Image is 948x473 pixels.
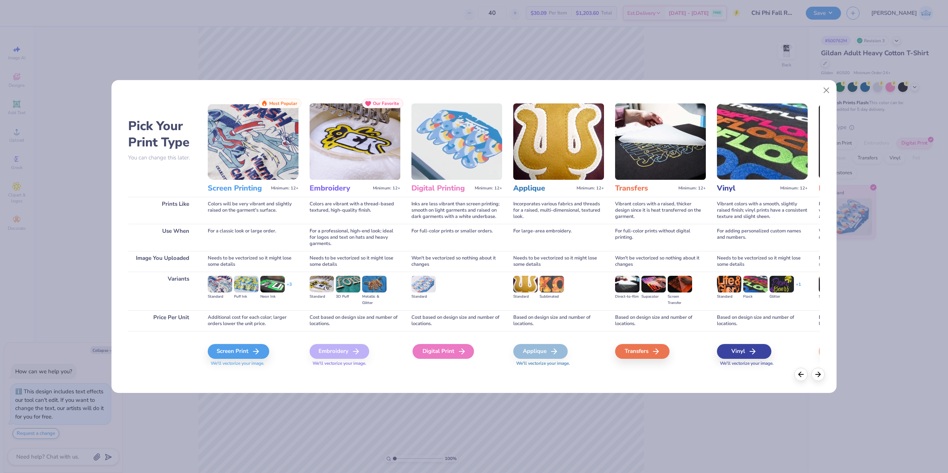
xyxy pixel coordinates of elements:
div: Variants [128,272,197,310]
div: Based on design size and number of locations. [819,310,909,331]
div: Digital Print [413,344,474,359]
div: Additional cost for each color; larger orders lower the unit price. [208,310,298,331]
div: Standard [513,294,538,300]
div: + 3 [287,281,292,294]
div: Neon Ink [260,294,285,300]
div: Use When [128,224,197,251]
img: Standard [208,276,232,292]
div: Needs to be vectorized so it might lose some details [819,251,909,272]
span: Our Favorite [373,101,399,106]
img: Neon Ink [260,276,285,292]
div: Transfers [615,344,670,359]
div: Standard [411,294,436,300]
img: Glitter [770,276,794,292]
div: Standard [310,294,334,300]
div: Foil [819,344,873,359]
div: Image You Uploaded [128,251,197,272]
img: Standard [513,276,538,292]
div: Based on design size and number of locations. [513,310,604,331]
img: Direct-to-film [615,276,640,292]
img: Foil [819,103,909,180]
div: Vibrant colors with a smooth, slightly raised finish; vinyl prints have a consistent texture and ... [717,197,808,224]
h3: Foil [819,183,879,193]
div: Standard [819,294,843,300]
img: Screen Transfer [668,276,692,292]
div: Needs to be vectorized so it might lose some details [513,251,604,272]
div: Prints Like [128,197,197,224]
div: For a classic look or large order. [208,224,298,251]
img: Puff Ink [234,276,258,292]
div: Embroidery [310,344,369,359]
img: Screen Printing [208,103,298,180]
div: Foil prints have a shiny, metallic finish with a smooth, slightly raised surface for a luxurious ... [819,197,909,224]
img: Standard [717,276,741,292]
div: Inks are less vibrant than screen printing; smooth on light garments and raised on dark garments ... [411,197,502,224]
div: Vinyl [717,344,771,359]
div: Price Per Unit [128,310,197,331]
div: Colors will be very vibrant and slightly raised on the garment's surface. [208,197,298,224]
img: Metallic & Glitter [362,276,387,292]
span: Most Popular [269,101,297,106]
img: Transfers [615,103,706,180]
span: Minimum: 12+ [373,186,400,191]
div: Screen Print [208,344,269,359]
img: 3D Puff [336,276,360,292]
span: Minimum: 12+ [271,186,298,191]
div: For adding personalized custom names and numbers. [717,224,808,251]
div: Flock [743,294,768,300]
div: Cost based on design size and number of locations. [310,310,400,331]
div: Cost based on design size and number of locations. [411,310,502,331]
h3: Screen Printing [208,183,268,193]
img: Standard [310,276,334,292]
div: Glitter [770,294,794,300]
span: We'll vectorize your image. [310,360,400,367]
div: Colors are vibrant with a thread-based textured, high-quality finish. [310,197,400,224]
div: Screen Transfer [668,294,692,306]
span: We'll vectorize your image. [717,360,808,367]
div: Based on design size and number of locations. [717,310,808,331]
div: Sublimated [540,294,564,300]
div: For large-area embroidery. [513,224,604,251]
p: You can change this later. [128,155,197,161]
div: Standard [208,294,232,300]
div: For full-color prints without digital printing. [615,224,706,251]
h2: Pick Your Print Type [128,118,197,150]
img: Sublimated [540,276,564,292]
div: Supacolor [641,294,666,300]
div: Vibrant colors with a raised, thicker design since it is heat transferred on the garment. [615,197,706,224]
span: Minimum: 12+ [577,186,604,191]
img: Vinyl [717,103,808,180]
h3: Embroidery [310,183,370,193]
div: When you want to add a shine to the design that stands out on the garment. [819,224,909,251]
div: 3D Puff [336,294,360,300]
img: Supacolor [641,276,666,292]
img: Applique [513,103,604,180]
h3: Digital Printing [411,183,472,193]
div: Incorporates various fabrics and threads for a raised, multi-dimensional, textured look. [513,197,604,224]
img: Embroidery [310,103,400,180]
img: Flock [743,276,768,292]
div: Direct-to-film [615,294,640,300]
div: Needs to be vectorized so it might lose some details [717,251,808,272]
img: Standard [819,276,843,292]
h3: Applique [513,183,574,193]
span: We'll vectorize your image. [208,360,298,367]
span: Minimum: 12+ [678,186,706,191]
div: Puff Ink [234,294,258,300]
div: For full-color prints or smaller orders. [411,224,502,251]
span: We'll vectorize your image. [513,360,604,367]
img: Digital Printing [411,103,502,180]
div: Needs to be vectorized so it might lose some details [208,251,298,272]
span: We'll vectorize your image. [819,360,909,367]
img: Standard [411,276,436,292]
h3: Vinyl [717,183,777,193]
div: + 1 [796,281,801,294]
div: Needs to be vectorized so it might lose some details [310,251,400,272]
h3: Transfers [615,183,675,193]
div: Standard [717,294,741,300]
div: Applique [513,344,568,359]
div: Won't be vectorized so nothing about it changes [615,251,706,272]
div: Metallic & Glitter [362,294,387,306]
span: Minimum: 12+ [475,186,502,191]
button: Close [820,83,834,97]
